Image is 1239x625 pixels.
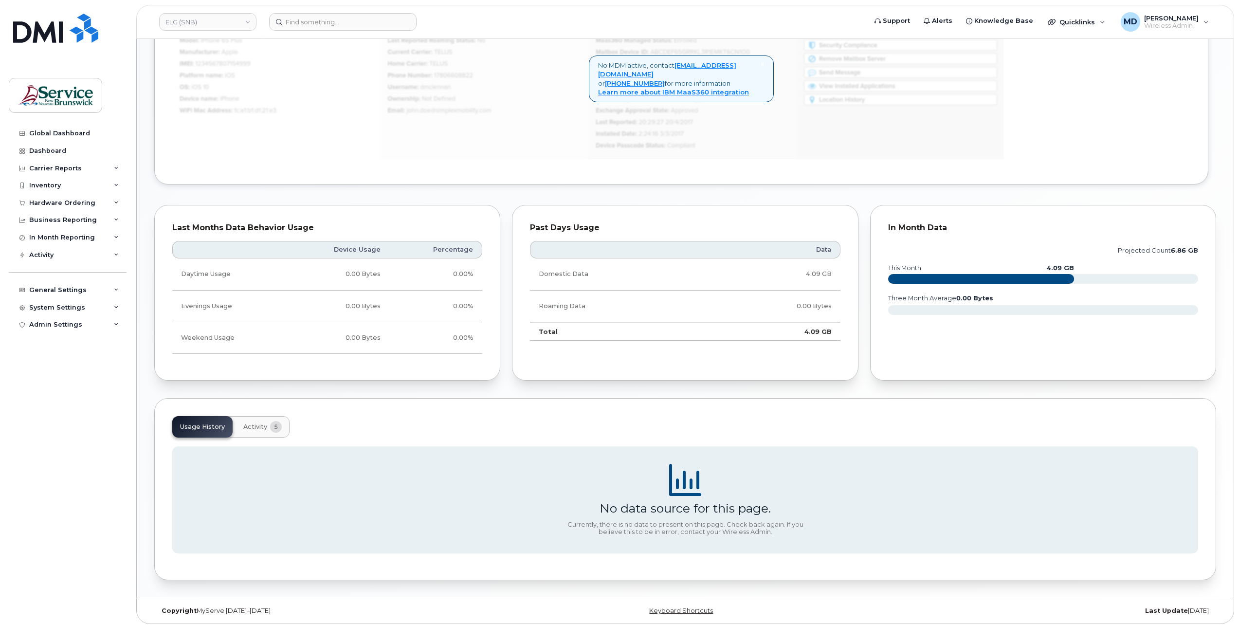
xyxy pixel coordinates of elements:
[1144,14,1199,22] span: [PERSON_NAME]
[888,264,921,272] text: this month
[1118,247,1198,254] text: projected count
[704,258,840,290] td: 4.09 GB
[649,607,713,614] a: Keyboard Shortcuts
[172,322,482,354] tr: Friday from 6:00pm to Monday 8:00am
[704,322,840,341] td: 4.09 GB
[1041,12,1112,32] div: Quicklinks
[286,258,389,290] td: 0.00 Bytes
[286,322,389,354] td: 0.00 Bytes
[1059,18,1095,26] span: Quicklinks
[172,223,482,233] div: Last Months Data Behavior Usage
[530,291,704,322] td: Roaming Data
[1145,607,1188,614] strong: Last Update
[162,607,197,614] strong: Copyright
[286,241,389,258] th: Device Usage
[389,241,482,258] th: Percentage
[868,11,917,31] a: Support
[1144,22,1199,30] span: Wireless Admin
[172,258,286,290] td: Daytime Usage
[589,55,774,102] div: No MDM active, contact or for more information
[172,291,286,322] td: Evenings Usage
[598,88,749,96] a: Learn more about IBM MaaS360 integration
[564,521,807,536] div: Currently, there is no data to present on this page. Check back again. If you believe this to be ...
[1124,16,1137,28] span: MD
[389,291,482,322] td: 0.00%
[154,607,508,615] div: MyServe [DATE]–[DATE]
[888,223,1198,233] div: In Month Data
[389,258,482,290] td: 0.00%
[862,607,1216,615] div: [DATE]
[600,501,771,515] div: No data source for this page.
[172,322,286,354] td: Weekend Usage
[530,258,704,290] td: Domestic Data
[974,16,1033,26] span: Knowledge Base
[1114,12,1216,32] div: Matthew Deveau
[1047,264,1074,272] text: 4.09 GB
[761,61,765,68] a: Close
[286,291,389,322] td: 0.00 Bytes
[159,13,256,31] a: ELG (SNB)
[270,421,282,433] span: 5
[605,79,665,87] a: [PHONE_NUMBER]
[704,241,840,258] th: Data
[888,294,993,302] text: three month average
[704,291,840,322] td: 0.00 Bytes
[269,13,417,31] input: Find something...
[172,291,482,322] tr: Weekdays from 6:00pm to 8:00am
[530,322,704,341] td: Total
[959,11,1040,31] a: Knowledge Base
[883,16,910,26] span: Support
[243,423,267,431] span: Activity
[956,294,993,302] tspan: 0.00 Bytes
[1171,247,1198,254] tspan: 6.86 GB
[389,322,482,354] td: 0.00%
[917,11,959,31] a: Alerts
[932,16,952,26] span: Alerts
[761,60,765,69] span: ×
[530,223,840,233] div: Past Days Usage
